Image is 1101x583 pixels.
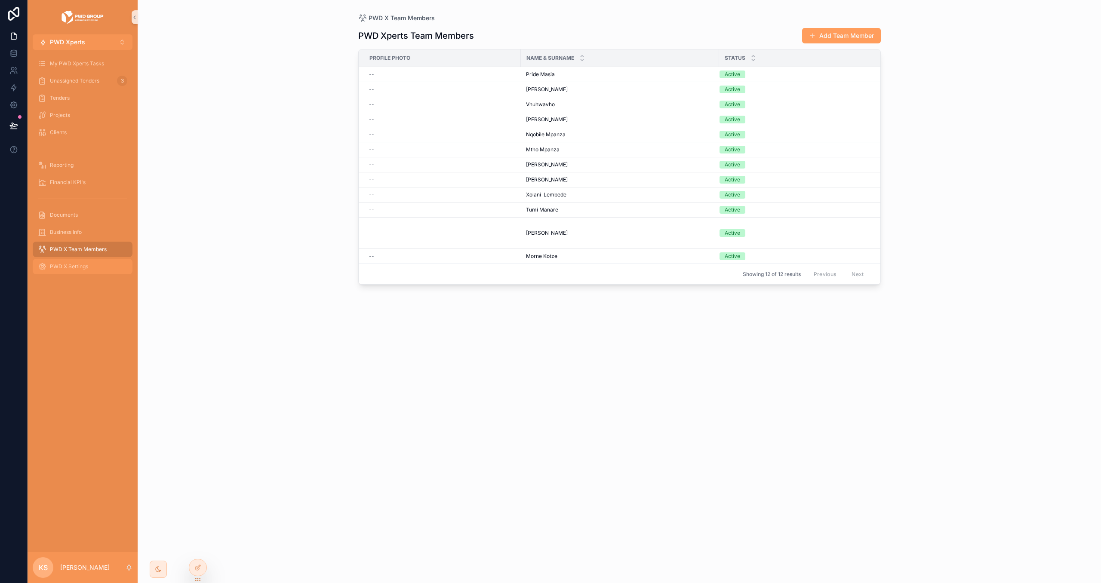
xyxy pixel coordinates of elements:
[743,271,801,278] span: Showing 12 of 12 results
[369,146,516,153] a: --
[33,107,132,123] a: Projects
[720,229,883,237] a: Active
[369,206,374,213] span: --
[369,86,516,93] a: --
[369,101,516,108] a: --
[50,212,78,218] span: Documents
[369,71,374,78] span: --
[33,259,132,274] a: PWD X Settings
[33,90,132,106] a: Tenders
[526,176,714,183] a: [PERSON_NAME]
[526,116,714,123] a: [PERSON_NAME]
[369,146,374,153] span: --
[725,55,745,61] span: Status
[369,101,374,108] span: --
[526,71,555,78] span: Pride Masia
[50,95,70,101] span: Tenders
[720,206,883,214] a: Active
[725,101,740,108] div: Active
[720,131,883,138] a: Active
[369,191,516,198] a: --
[369,116,516,123] a: --
[526,131,714,138] a: Nqobile Mpanza
[33,73,132,89] a: Unassigned Tenders3
[358,14,435,22] a: PWD X Team Members
[720,86,883,93] a: Active
[725,206,740,214] div: Active
[725,191,740,199] div: Active
[369,176,516,183] a: --
[369,161,374,168] span: --
[369,176,374,183] span: --
[725,86,740,93] div: Active
[725,161,740,169] div: Active
[725,71,740,78] div: Active
[50,112,70,119] span: Projects
[720,146,883,153] a: Active
[720,191,883,199] a: Active
[33,157,132,173] a: Reporting
[526,176,568,183] span: [PERSON_NAME]
[526,86,568,93] span: [PERSON_NAME]
[802,28,881,43] button: Add Team Member
[526,146,714,153] a: Mtho Mpanza
[50,77,99,84] span: Unassigned Tenders
[33,175,132,190] a: Financial KPI's
[720,252,883,260] a: Active
[526,101,555,108] span: Vhuhwavho
[39,562,48,573] span: KS
[526,206,714,213] a: Tumi Manare
[60,563,110,572] p: [PERSON_NAME]
[369,86,374,93] span: --
[526,101,714,108] a: Vhuhwavho
[526,131,566,138] span: Nqobile Mpanza
[526,161,714,168] a: [PERSON_NAME]
[50,246,107,253] span: PWD X Team Members
[369,253,516,260] a: --
[526,253,714,260] a: Morne Kotze
[33,242,132,257] a: PWD X Team Members
[725,146,740,153] div: Active
[50,179,86,186] span: Financial KPI's
[33,207,132,223] a: Documents
[720,161,883,169] a: Active
[369,14,435,22] span: PWD X Team Members
[369,71,516,78] a: --
[33,56,132,71] a: My PWD Xperts Tasks
[369,191,374,198] span: --
[369,253,374,260] span: --
[33,224,132,240] a: Business Info
[725,229,740,237] div: Active
[720,101,883,108] a: Active
[725,116,740,123] div: Active
[369,116,374,123] span: --
[369,131,374,138] span: --
[526,86,714,93] a: [PERSON_NAME]
[369,131,516,138] a: --
[526,71,714,78] a: Pride Masia
[526,161,568,168] span: [PERSON_NAME]
[33,125,132,140] a: Clients
[725,252,740,260] div: Active
[50,162,74,169] span: Reporting
[720,176,883,184] a: Active
[526,206,558,213] span: Tumi Manare
[358,30,474,42] h1: PWD Xperts Team Members
[526,230,714,236] a: [PERSON_NAME]
[526,253,557,260] span: Morne Kotze
[720,71,883,78] a: Active
[526,191,714,198] a: Xolani Lembede
[369,206,516,213] a: --
[28,50,138,285] div: scrollable content
[50,60,104,67] span: My PWD Xperts Tasks
[526,116,568,123] span: [PERSON_NAME]
[720,116,883,123] a: Active
[50,229,82,236] span: Business Info
[526,55,574,61] span: Name & Surname
[50,129,67,136] span: Clients
[50,38,85,46] span: PWD Xperts
[61,10,104,24] img: App logo
[369,55,410,61] span: Profile Photo
[725,131,740,138] div: Active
